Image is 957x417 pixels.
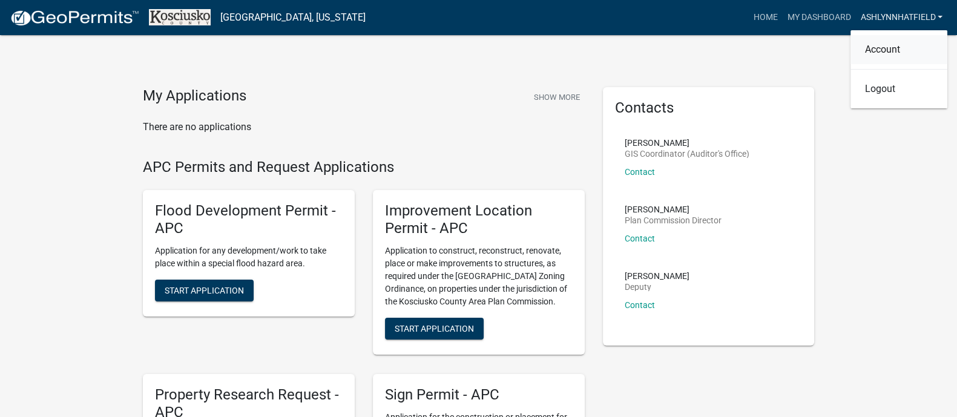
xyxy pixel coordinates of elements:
h5: Flood Development Permit - APC [155,202,343,237]
h5: Contacts [615,99,803,117]
button: Show More [529,87,585,107]
a: Account [850,35,947,64]
p: Deputy [625,283,689,291]
h5: Improvement Location Permit - APC [385,202,573,237]
button: Start Application [385,318,484,340]
span: Start Application [395,323,474,333]
a: My Dashboard [782,6,855,29]
p: Application for any development/work to take place within a special flood hazard area. [155,245,343,270]
h4: APC Permits and Request Applications [143,159,585,176]
p: Application to construct, reconstruct, renovate, place or make improvements to structures, as req... [385,245,573,308]
a: Contact [625,234,655,243]
button: Start Application [155,280,254,301]
img: Kosciusko County, Indiana [149,9,211,25]
h4: My Applications [143,87,246,105]
a: ASHLYNNHATFIELD [855,6,947,29]
p: GIS Coordinator (Auditor's Office) [625,149,749,158]
a: Home [748,6,782,29]
h5: Sign Permit - APC [385,386,573,404]
div: ASHLYNNHATFIELD [850,30,947,108]
a: [GEOGRAPHIC_DATA], [US_STATE] [220,7,366,28]
a: Logout [850,74,947,103]
p: There are no applications [143,120,585,134]
p: Plan Commission Director [625,216,722,225]
p: [PERSON_NAME] [625,205,722,214]
p: [PERSON_NAME] [625,139,749,147]
span: Start Application [165,285,244,295]
a: Contact [625,167,655,177]
p: [PERSON_NAME] [625,272,689,280]
a: Contact [625,300,655,310]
